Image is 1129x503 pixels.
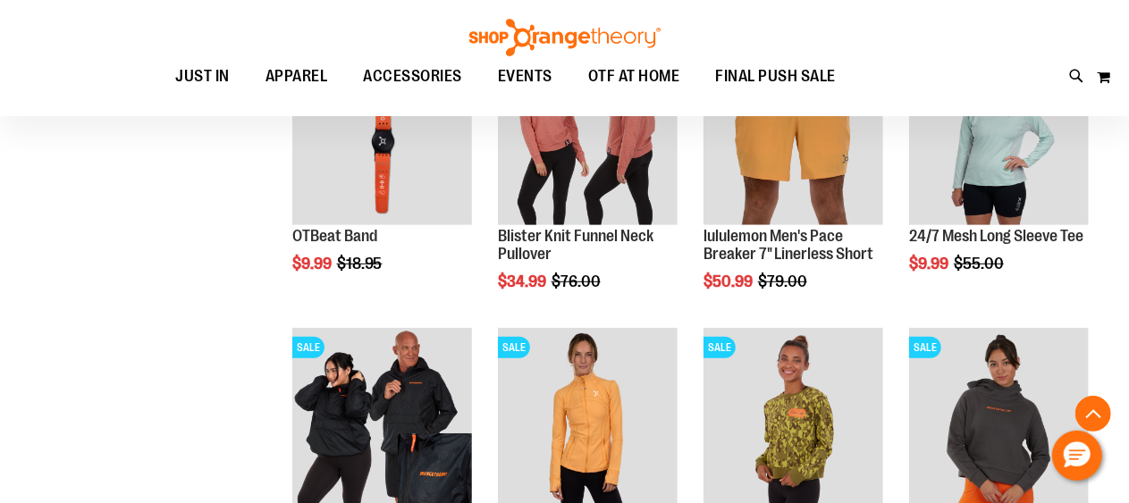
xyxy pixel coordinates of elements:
span: $34.99 [498,272,549,290]
a: APPAREL [248,56,346,97]
a: ACCESSORIES [345,56,480,97]
a: OTBeat BandSALE [292,46,472,228]
span: ACCESSORIES [363,56,462,96]
div: product [489,37,687,336]
span: SALE [498,337,530,358]
a: OTBeat Band [292,227,377,245]
img: 24/7 Mesh Long Sleeve Tee [909,46,1089,225]
button: Hello, have a question? Let’s chat. [1052,431,1102,481]
img: Shop Orangetheory [467,19,663,56]
div: product [900,37,1098,318]
span: JUST IN [175,56,230,96]
a: Product image for Blister Knit Funnelneck PulloverSALE [498,46,678,228]
span: $76.00 [552,272,603,290]
a: Blister Knit Funnel Neck Pullover [498,227,653,263]
div: product [283,37,481,318]
a: 24/7 Mesh Long Sleeve TeeSALE [909,46,1089,228]
span: SALE [909,337,941,358]
span: FINAL PUSH SALE [715,56,836,96]
button: Back To Top [1075,396,1111,432]
a: lululemon Men's Pace Breaker 7" Linerless Short [704,227,873,263]
a: OTF AT HOME [570,56,698,97]
a: JUST IN [157,56,248,97]
a: FINAL PUSH SALE [697,56,854,96]
span: APPAREL [265,56,328,96]
a: EVENTS [480,56,570,97]
span: SALE [704,337,736,358]
span: $9.99 [292,255,334,272]
span: $55.00 [954,255,1007,272]
span: $18.95 [337,255,385,272]
span: EVENTS [498,56,552,96]
span: SALE [292,337,324,358]
img: Product image for Blister Knit Funnelneck Pullover [498,46,678,225]
img: Product image for lululemon Pace Breaker Short 7in Linerless [704,46,883,225]
span: OTF AT HOME [588,56,680,96]
span: $50.99 [704,272,755,290]
span: $9.99 [909,255,951,272]
span: $79.00 [758,272,810,290]
a: 24/7 Mesh Long Sleeve Tee [909,227,1083,245]
div: product [695,37,892,336]
img: OTBeat Band [292,46,472,225]
a: Product image for lululemon Pace Breaker Short 7in LinerlessSALE [704,46,883,228]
